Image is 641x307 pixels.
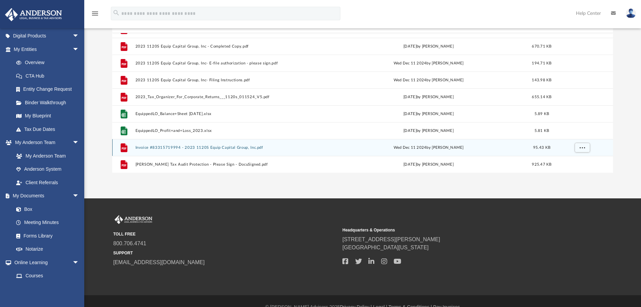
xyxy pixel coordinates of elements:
[574,142,590,152] button: More options
[5,189,86,203] a: My Documentsarrow_drop_down
[332,77,525,83] div: Wed Dec 11 2024 by [PERSON_NAME]
[532,78,551,82] span: 143.98 KB
[342,245,429,250] a: [GEOGRAPHIC_DATA][US_STATE]
[9,83,89,96] a: Entity Change Request
[113,215,154,224] img: Anderson Advisors Platinum Portal
[135,78,329,82] button: 2023 1120S Equip Capital Group, Inc- Filing Instructions.pdf
[72,43,86,56] span: arrow_drop_down
[9,229,83,243] a: Forms Library
[9,122,89,136] a: Tax Due Dates
[9,56,89,69] a: Overview
[91,13,99,18] a: menu
[626,8,636,18] img: User Pic
[9,243,86,256] a: Notarize
[532,61,551,65] span: 194.71 KB
[9,269,86,283] a: Courses
[9,282,83,296] a: Video Training
[113,231,338,237] small: TOLL FREE
[533,145,550,149] span: 95.43 KB
[342,227,567,233] small: Headquarters & Operations
[113,250,338,256] small: SUPPORT
[332,144,525,150] div: Wed Dec 11 2024 by [PERSON_NAME]
[9,69,89,83] a: CTA Hub
[332,111,525,117] div: [DATE] by [PERSON_NAME]
[9,149,83,163] a: My Anderson Team
[3,8,64,21] img: Anderson Advisors Platinum Portal
[332,94,525,100] div: [DATE] by [PERSON_NAME]
[332,60,525,66] div: Wed Dec 11 2024 by [PERSON_NAME]
[113,241,146,246] a: 800.706.4741
[532,44,551,48] span: 670.71 KB
[135,44,329,49] button: 2023 1120S Equip Capital Group, Inc - Completed Copy.pdf
[135,145,329,150] button: Invoice #83315719994 - 2023 1120S Equip Capital Group, Inc.pdf
[9,176,86,189] a: Client Referrals
[332,128,525,134] div: [DATE] by [PERSON_NAME]
[532,162,551,166] span: 925.47 KB
[112,33,613,173] div: grid
[135,112,329,116] button: EquippedLO_Balance+Sheet [DATE].xlsx
[135,162,329,167] button: [PERSON_NAME] Tax Audit Protection - Please Sign - DocuSigned.pdf
[9,202,83,216] a: Box
[135,129,329,133] button: EquippedLO_Profit+and+Loss_2023.xlsx
[113,259,205,265] a: [EMAIL_ADDRESS][DOMAIN_NAME]
[135,95,329,99] button: 2023_Tax_Organizer_For_Corporate_Returns___1120s_011524_V5.pdf
[5,256,86,269] a: Online Learningarrow_drop_down
[9,109,86,123] a: My Blueprint
[5,136,86,149] a: My Anderson Teamarrow_drop_down
[332,43,525,49] div: [DATE] by [PERSON_NAME]
[9,216,86,229] a: Meeting Minutes
[72,136,86,150] span: arrow_drop_down
[72,29,86,43] span: arrow_drop_down
[5,29,89,43] a: Digital Productsarrow_drop_down
[532,95,551,99] span: 655.14 KB
[91,9,99,18] i: menu
[332,161,525,167] div: [DATE] by [PERSON_NAME]
[9,163,86,176] a: Anderson System
[342,236,440,242] a: [STREET_ADDRESS][PERSON_NAME]
[113,9,120,17] i: search
[135,61,329,65] button: 2023 1120S Equip Capital Group, Inc- E-file authorization - please sign.pdf
[72,189,86,203] span: arrow_drop_down
[534,112,549,115] span: 5.89 KB
[534,129,549,132] span: 5.81 KB
[5,43,89,56] a: My Entitiesarrow_drop_down
[9,96,89,109] a: Binder Walkthrough
[72,256,86,270] span: arrow_drop_down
